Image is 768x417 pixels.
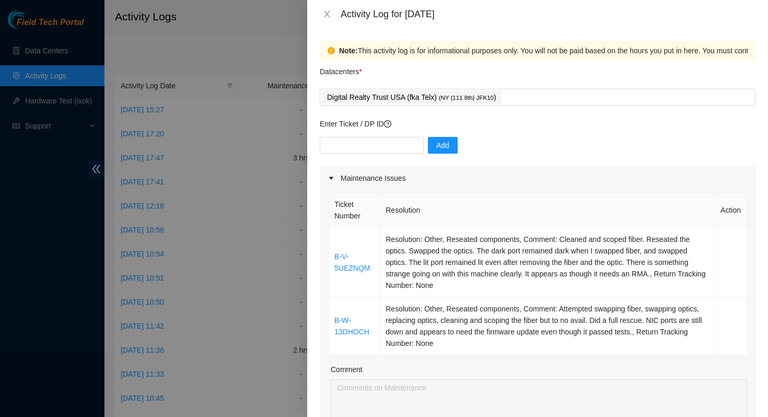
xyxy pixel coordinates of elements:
[380,193,715,228] th: Resolution
[331,364,363,375] label: Comment
[320,9,334,19] button: Close
[439,95,494,101] span: ( NY {111 8th} JFK10
[328,175,334,181] span: caret-right
[334,252,370,272] a: B-V-5UEZNQM
[320,166,755,190] div: Maintenance Issues
[341,8,755,20] div: Activity Log for [DATE]
[428,137,458,154] button: Add
[320,118,755,130] p: Enter Ticket / DP ID
[329,193,380,228] th: Ticket Number
[328,47,335,54] span: exclamation-circle
[327,91,496,103] p: Digital Realty Trust USA (fka Telx) )
[715,193,747,228] th: Action
[323,10,331,18] span: close
[320,61,362,77] p: Datacenters
[436,140,449,151] span: Add
[334,316,369,336] a: B-W-13DHOCH
[384,120,391,128] span: question-circle
[380,297,715,355] td: Resolution: Other, Reseated components, Comment: Attempted swapping fiber, swapping optics, repla...
[339,45,358,56] strong: Note:
[380,228,715,297] td: Resolution: Other, Reseated components, Comment: Cleaned and scoped fiber. Reseated the optics. S...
